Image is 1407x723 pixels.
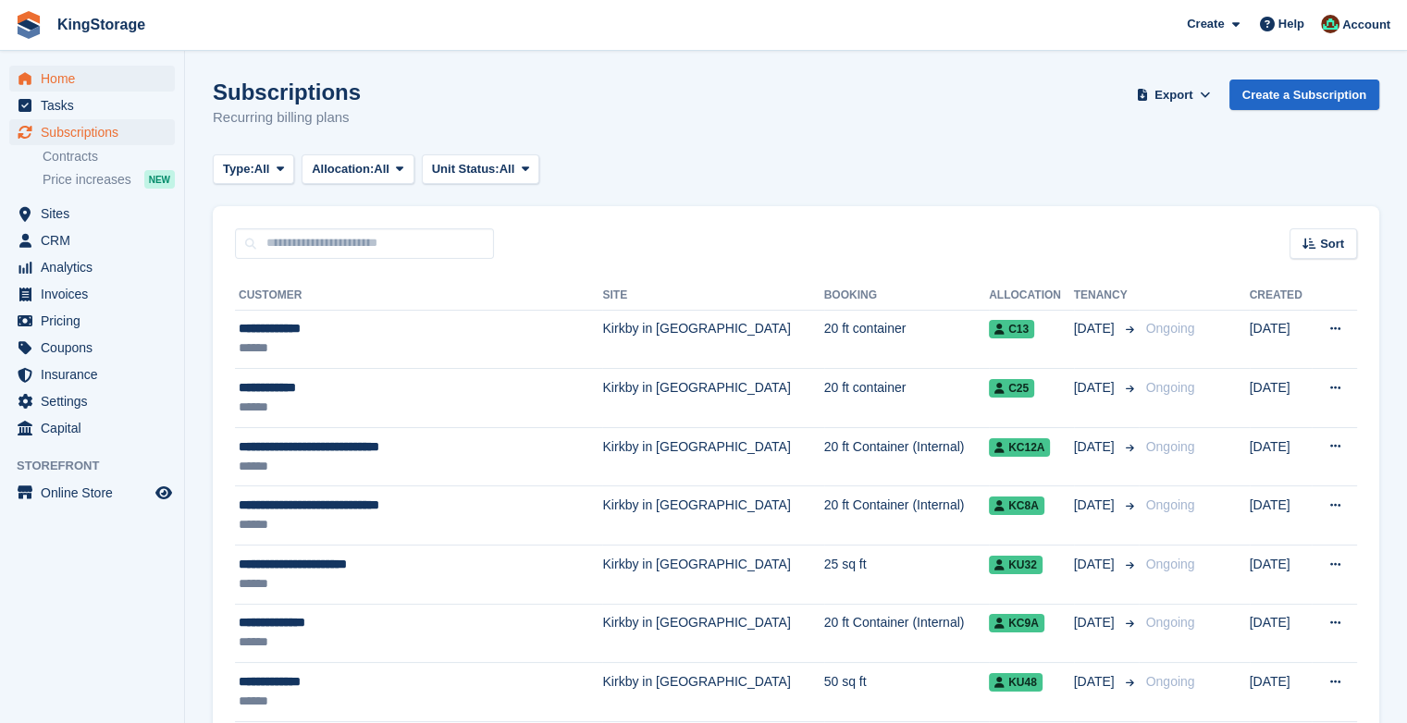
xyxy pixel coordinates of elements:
[1250,427,1312,486] td: [DATE]
[989,320,1034,338] span: C13
[824,427,989,486] td: 20 ft Container (Internal)
[1229,80,1379,110] a: Create a Subscription
[824,310,989,369] td: 20 ft container
[1250,310,1312,369] td: [DATE]
[213,107,361,129] p: Recurring billing plans
[41,92,152,118] span: Tasks
[602,427,823,486] td: Kirkby in [GEOGRAPHIC_DATA]
[602,369,823,428] td: Kirkby in [GEOGRAPHIC_DATA]
[9,361,175,387] a: menu
[1321,15,1339,33] img: John King
[1250,663,1312,722] td: [DATE]
[500,160,515,178] span: All
[9,92,175,118] a: menu
[1250,545,1312,605] td: [DATE]
[41,201,152,227] span: Sites
[43,169,175,190] a: Price increases NEW
[989,556,1043,574] span: KU32
[1146,380,1195,395] span: Ongoing
[153,482,175,504] a: Preview store
[41,415,152,441] span: Capital
[1146,321,1195,336] span: Ongoing
[1278,15,1304,33] span: Help
[254,160,270,178] span: All
[41,66,152,92] span: Home
[223,160,254,178] span: Type:
[1187,15,1224,33] span: Create
[1133,80,1215,110] button: Export
[9,227,175,253] a: menu
[602,310,823,369] td: Kirkby in [GEOGRAPHIC_DATA]
[1074,437,1118,457] span: [DATE]
[41,388,152,414] span: Settings
[9,254,175,280] a: menu
[989,379,1034,398] span: C25
[1146,674,1195,689] span: Ongoing
[824,369,989,428] td: 20 ft container
[824,545,989,605] td: 25 sq ft
[1320,235,1344,253] span: Sort
[1146,557,1195,571] span: Ongoing
[1074,281,1139,311] th: Tenancy
[9,480,175,506] a: menu
[302,154,414,185] button: Allocation: All
[1250,281,1312,311] th: Created
[1074,672,1118,692] span: [DATE]
[989,438,1050,457] span: KC12A
[1154,86,1192,104] span: Export
[41,361,152,387] span: Insurance
[1074,555,1118,574] span: [DATE]
[602,663,823,722] td: Kirkby in [GEOGRAPHIC_DATA]
[15,11,43,39] img: stora-icon-8386f47178a22dfd0bd8f6a31ec36ba5ce8667c1dd55bd0f319d3a0aa187defe.svg
[1342,16,1390,34] span: Account
[824,281,989,311] th: Booking
[9,119,175,145] a: menu
[1074,496,1118,515] span: [DATE]
[213,154,294,185] button: Type: All
[235,281,602,311] th: Customer
[213,80,361,104] h1: Subscriptions
[9,281,175,307] a: menu
[9,308,175,334] a: menu
[9,201,175,227] a: menu
[41,308,152,334] span: Pricing
[43,171,131,189] span: Price increases
[432,160,500,178] span: Unit Status:
[989,673,1043,692] span: KU48
[602,486,823,545] td: Kirkby in [GEOGRAPHIC_DATA]
[1074,613,1118,632] span: [DATE]
[1250,486,1312,545] td: [DATE]
[602,604,823,663] td: Kirkby in [GEOGRAPHIC_DATA]
[41,480,152,506] span: Online Store
[41,227,152,253] span: CRM
[1074,378,1118,398] span: [DATE]
[9,415,175,441] a: menu
[602,281,823,311] th: Site
[989,496,1044,515] span: KC8A
[1146,615,1195,630] span: Ongoing
[9,388,175,414] a: menu
[824,604,989,663] td: 20 ft Container (Internal)
[144,170,175,189] div: NEW
[41,119,152,145] span: Subscriptions
[602,545,823,605] td: Kirkby in [GEOGRAPHIC_DATA]
[1250,369,1312,428] td: [DATE]
[824,486,989,545] td: 20 ft Container (Internal)
[374,160,389,178] span: All
[422,154,539,185] button: Unit Status: All
[1146,497,1195,512] span: Ongoing
[50,9,153,40] a: KingStorage
[1074,319,1118,338] span: [DATE]
[9,66,175,92] a: menu
[989,614,1044,632] span: KC9A
[1146,439,1195,454] span: Ongoing
[9,335,175,361] a: menu
[41,254,152,280] span: Analytics
[17,457,184,475] span: Storefront
[41,281,152,307] span: Invoices
[1250,604,1312,663] td: [DATE]
[43,148,175,165] a: Contracts
[41,335,152,361] span: Coupons
[824,663,989,722] td: 50 sq ft
[989,281,1073,311] th: Allocation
